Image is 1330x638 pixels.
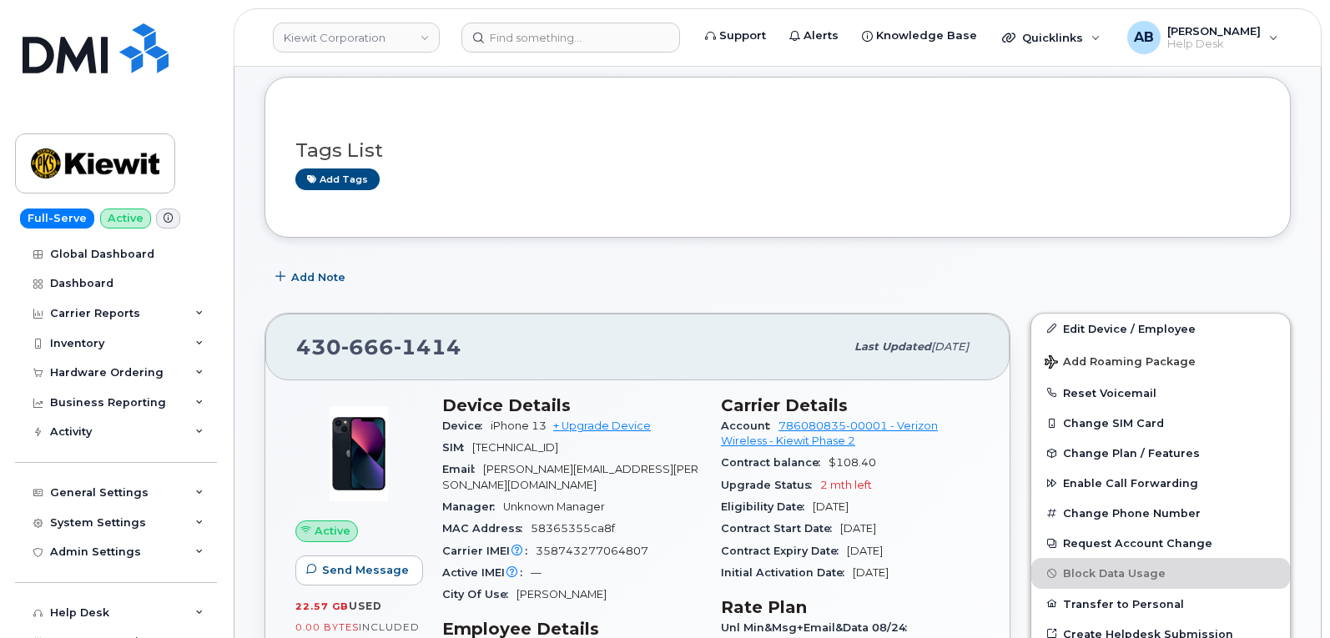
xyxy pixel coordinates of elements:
[721,500,813,513] span: Eligibility Date
[721,419,778,432] span: Account
[295,600,349,612] span: 22.57 GB
[553,419,651,432] a: + Upgrade Device
[1031,438,1290,468] button: Change Plan / Features
[1116,21,1290,54] div: Adam Bake
[341,334,394,359] span: 666
[931,340,969,353] span: [DATE]
[1031,558,1290,588] button: Block Data Usage
[442,500,503,513] span: Manager
[840,522,876,535] span: [DATE]
[721,566,853,579] span: Initial Activation Date
[721,597,980,617] h3: Rate Plan
[990,21,1112,54] div: Quicklinks
[531,522,615,535] span: 58365355ca8f
[442,441,472,454] span: SIM
[394,334,461,359] span: 1414
[295,621,359,633] span: 0.00 Bytes
[1031,408,1290,438] button: Change SIM Card
[349,600,382,612] span: used
[1031,314,1290,344] a: Edit Device / Employee
[442,545,536,557] span: Carrier IMEI
[273,23,440,53] a: Kiewit Corporation
[853,566,889,579] span: [DATE]
[264,263,360,293] button: Add Note
[295,555,423,585] button: Send Message
[1031,528,1290,558] button: Request Account Change
[1045,355,1196,371] span: Add Roaming Package
[1031,378,1290,408] button: Reset Voicemail
[820,479,872,491] span: 2 mth left
[721,522,840,535] span: Contract Start Date
[721,456,829,469] span: Contract balance
[854,340,931,353] span: Last updated
[693,19,778,53] a: Support
[442,588,516,600] span: City Of Use
[1167,38,1261,51] span: Help Desk
[721,545,847,557] span: Contract Expiry Date
[721,621,915,634] span: Unl Min&Msg+Email&Data 08/24
[1063,477,1198,490] span: Enable Call Forwarding
[1031,498,1290,528] button: Change Phone Number
[813,500,849,513] span: [DATE]
[1031,589,1290,619] button: Transfer to Personal
[291,269,345,285] span: Add Note
[442,463,698,490] span: [PERSON_NAME][EMAIL_ADDRESS][PERSON_NAME][DOMAIN_NAME]
[1022,31,1083,44] span: Quicklinks
[876,28,977,44] span: Knowledge Base
[1257,565,1317,625] iframe: Messenger Launcher
[472,441,558,454] span: [TECHNICAL_ID]
[442,395,701,415] h3: Device Details
[1063,447,1200,460] span: Change Plan / Features
[721,479,820,491] span: Upgrade Status
[719,28,766,44] span: Support
[850,19,989,53] a: Knowledge Base
[829,456,876,469] span: $108.40
[461,23,680,53] input: Find something...
[315,523,350,539] span: Active
[296,334,461,359] span: 430
[536,545,648,557] span: 358743277064807
[322,562,409,578] span: Send Message
[491,419,547,432] span: iPhone 13
[804,28,839,44] span: Alerts
[721,419,938,447] a: 786080835-00001 - Verizon Wireless - Kiewit Phase 2
[516,588,607,600] span: [PERSON_NAME]
[721,395,980,415] h3: Carrier Details
[1031,468,1290,498] button: Enable Call Forwarding
[295,168,380,189] a: Add tags
[1031,344,1290,378] button: Add Roaming Package
[442,463,483,475] span: Email
[778,19,850,53] a: Alerts
[503,500,605,513] span: Unknown Manager
[442,522,531,535] span: MAC Address
[309,404,409,504] img: image20231002-3703462-1ig824h.jpeg
[1167,24,1261,38] span: [PERSON_NAME]
[442,419,491,432] span: Device
[1134,28,1154,48] span: AB
[531,566,542,579] span: —
[442,566,531,579] span: Active IMEI
[295,140,1260,161] h3: Tags List
[847,545,883,557] span: [DATE]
